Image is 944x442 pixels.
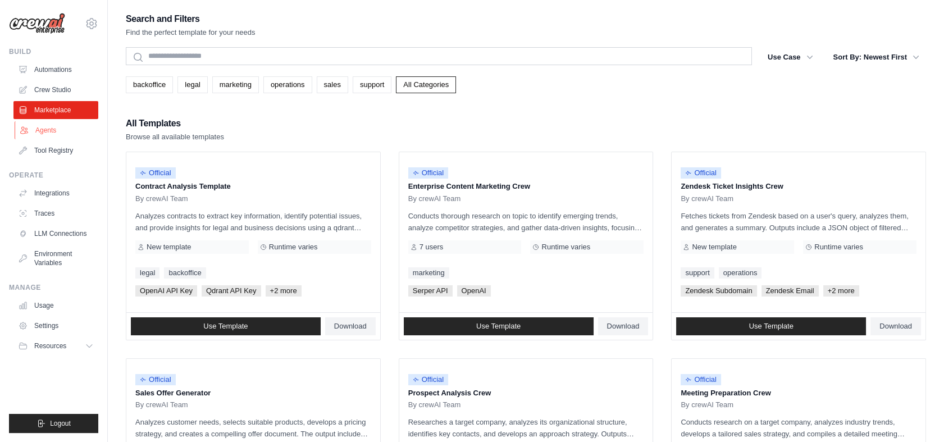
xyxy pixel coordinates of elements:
img: Logo [9,13,65,34]
a: Integrations [13,184,98,202]
span: Use Template [203,322,248,331]
a: Crew Studio [13,81,98,99]
p: Analyzes customer needs, selects suitable products, develops a pricing strategy, and creates a co... [135,416,371,440]
span: Zendesk Subdomain [681,285,756,297]
span: +2 more [823,285,859,297]
span: Resources [34,341,66,350]
a: marketing [408,267,449,279]
p: Zendesk Ticket Insights Crew [681,181,916,192]
div: Operate [9,171,98,180]
span: Use Template [476,322,521,331]
span: Use Template [749,322,793,331]
a: support [681,267,714,279]
a: Automations [13,61,98,79]
p: Browse all available templates [126,131,224,143]
span: Download [879,322,912,331]
a: Use Template [131,317,321,335]
span: Qdrant API Key [202,285,261,297]
span: New template [692,243,736,252]
a: Settings [13,317,98,335]
span: By crewAI Team [135,194,188,203]
a: Agents [15,121,99,139]
span: By crewAI Team [681,194,733,203]
span: OpenAI [457,285,491,297]
p: Find the perfect template for your needs [126,27,256,38]
a: operations [719,267,762,279]
a: operations [263,76,312,93]
a: legal [177,76,207,93]
p: Conducts research on a target company, analyzes industry trends, develops a tailored sales strate... [681,416,916,440]
a: Environment Variables [13,245,98,272]
h2: Search and Filters [126,11,256,27]
a: Use Template [404,317,594,335]
button: Use Case [761,47,820,67]
span: Zendesk Email [761,285,819,297]
span: Runtime varies [269,243,318,252]
p: Enterprise Content Marketing Crew [408,181,644,192]
span: Serper API [408,285,453,297]
span: By crewAI Team [135,400,188,409]
a: Usage [13,297,98,315]
span: By crewAI Team [681,400,733,409]
p: Conducts thorough research on topic to identify emerging trends, analyze competitor strategies, a... [408,210,644,234]
span: Official [408,167,449,179]
a: LLM Connections [13,225,98,243]
a: legal [135,267,159,279]
a: Traces [13,204,98,222]
span: Download [334,322,367,331]
p: Analyzes contracts to extract key information, identify potential issues, and provide insights fo... [135,210,371,234]
p: Contract Analysis Template [135,181,371,192]
span: Runtime varies [541,243,590,252]
a: backoffice [164,267,206,279]
p: Sales Offer Generator [135,388,371,399]
div: Manage [9,283,98,292]
a: Download [870,317,921,335]
button: Logout [9,414,98,433]
span: OpenAI API Key [135,285,197,297]
span: Official [681,167,721,179]
p: Researches a target company, analyzes its organizational structure, identifies key contacts, and ... [408,416,644,440]
a: Download [325,317,376,335]
span: Official [135,374,176,385]
p: Fetches tickets from Zendesk based on a user's query, analyzes them, and generates a summary. Out... [681,210,916,234]
div: Build [9,47,98,56]
a: Marketplace [13,101,98,119]
span: 7 users [419,243,444,252]
span: Official [135,167,176,179]
span: Official [408,374,449,385]
span: +2 more [266,285,302,297]
h2: All Templates [126,116,224,131]
p: Prospect Analysis Crew [408,388,644,399]
a: marketing [212,76,259,93]
span: New template [147,243,191,252]
span: Official [681,374,721,385]
span: Logout [50,419,71,428]
a: sales [317,76,348,93]
a: All Categories [396,76,456,93]
a: Download [598,317,649,335]
span: By crewAI Team [408,400,461,409]
a: backoffice [126,76,173,93]
a: support [353,76,391,93]
span: Runtime varies [814,243,863,252]
span: By crewAI Team [408,194,461,203]
button: Resources [13,337,98,355]
button: Sort By: Newest First [827,47,926,67]
span: Download [607,322,640,331]
p: Meeting Preparation Crew [681,388,916,399]
a: Use Template [676,317,866,335]
a: Tool Registry [13,142,98,160]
